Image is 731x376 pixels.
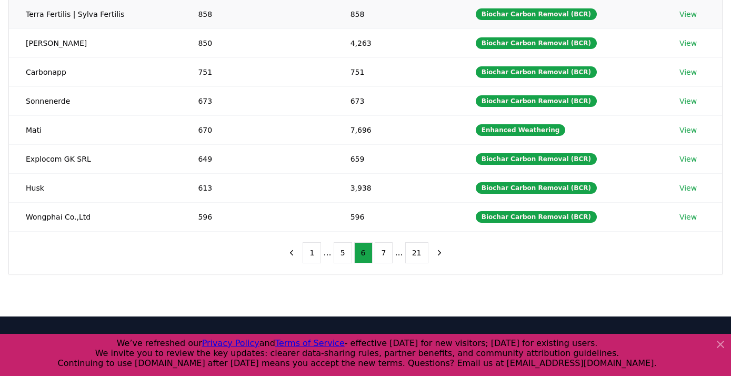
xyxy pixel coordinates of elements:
td: 4,263 [334,28,459,57]
td: 649 [181,144,333,173]
td: Sonnenerde [9,86,181,115]
td: 3,938 [334,173,459,202]
td: 751 [334,57,459,86]
div: Enhanced Weathering [476,124,566,136]
div: Biochar Carbon Removal (BCR) [476,66,597,78]
div: Biochar Carbon Removal (BCR) [476,182,597,194]
div: Biochar Carbon Removal (BCR) [476,211,597,223]
a: View [679,154,697,164]
button: 1 [303,242,321,263]
li: ... [395,246,403,259]
td: 673 [334,86,459,115]
div: Biochar Carbon Removal (BCR) [476,37,597,49]
a: View [679,212,697,222]
td: Explocom GK SRL [9,144,181,173]
a: View [679,67,697,77]
td: 613 [181,173,333,202]
button: 21 [405,242,428,263]
td: Husk [9,173,181,202]
td: 751 [181,57,333,86]
a: View [679,38,697,48]
td: 7,696 [334,115,459,144]
td: Mati [9,115,181,144]
a: View [679,9,697,19]
td: 659 [334,144,459,173]
button: previous page [283,242,301,263]
td: Carbonapp [9,57,181,86]
div: Biochar Carbon Removal (BCR) [476,8,597,20]
td: 596 [181,202,333,231]
button: 6 [354,242,373,263]
td: [PERSON_NAME] [9,28,181,57]
td: 850 [181,28,333,57]
button: 7 [375,242,393,263]
li: ... [323,246,331,259]
a: View [679,125,697,135]
div: Biochar Carbon Removal (BCR) [476,153,597,165]
button: next page [430,242,448,263]
a: View [679,183,697,193]
td: Wongphai Co.,Ltd [9,202,181,231]
td: 670 [181,115,333,144]
a: View [679,96,697,106]
div: Biochar Carbon Removal (BCR) [476,95,597,107]
td: 673 [181,86,333,115]
button: 5 [334,242,352,263]
td: 596 [334,202,459,231]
